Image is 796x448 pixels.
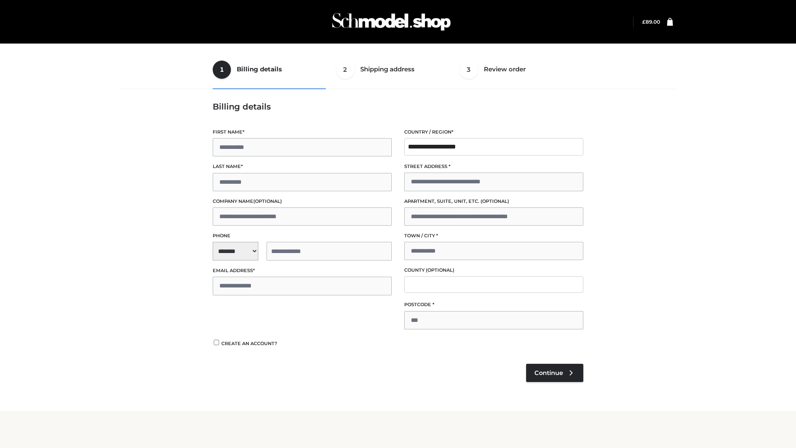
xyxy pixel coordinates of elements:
[329,5,454,38] img: Schmodel Admin 964
[526,364,583,382] a: Continue
[253,198,282,204] span: (optional)
[481,198,509,204] span: (optional)
[404,232,583,240] label: Town / City
[213,340,220,345] input: Create an account?
[404,266,583,274] label: County
[642,19,646,25] span: £
[221,341,277,346] span: Create an account?
[642,19,660,25] a: £89.00
[426,267,454,273] span: (optional)
[213,163,392,170] label: Last name
[404,301,583,309] label: Postcode
[213,232,392,240] label: Phone
[213,267,392,275] label: Email address
[642,19,660,25] bdi: 89.00
[404,163,583,170] label: Street address
[213,102,583,112] h3: Billing details
[404,128,583,136] label: Country / Region
[213,197,392,205] label: Company name
[213,128,392,136] label: First name
[534,369,563,377] span: Continue
[404,197,583,205] label: Apartment, suite, unit, etc.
